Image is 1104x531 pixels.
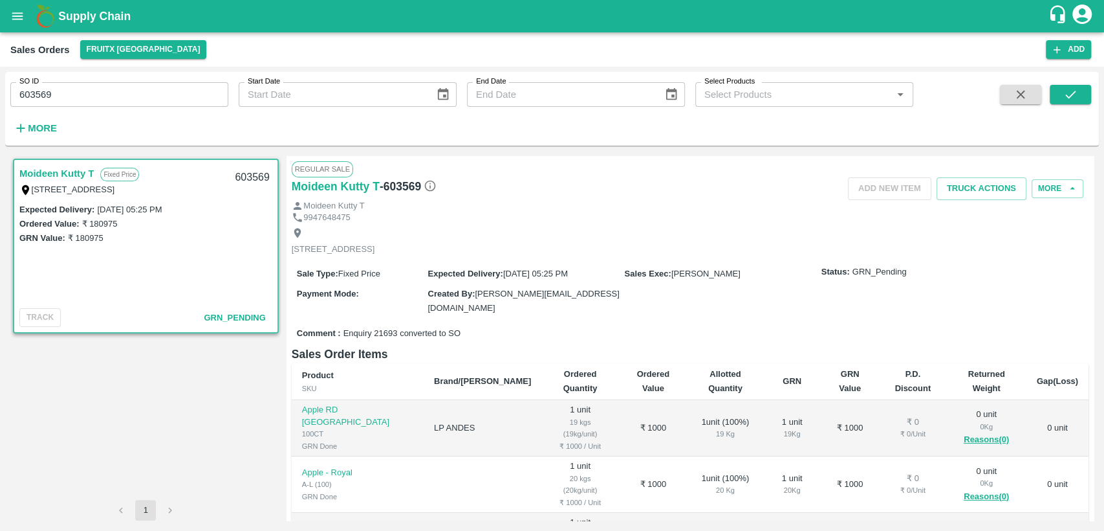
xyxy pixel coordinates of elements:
[302,383,413,394] div: SKU
[204,313,265,322] span: GRN_Pending
[428,269,503,278] label: Expected Delivery :
[302,467,413,479] p: Apple - Royal
[19,233,65,243] label: GRN Value:
[957,409,1016,447] div: 0 unit
[889,473,936,485] div: ₹ 0
[957,490,1016,504] button: Reasons(0)
[292,161,353,177] span: Regular Sale
[625,269,671,278] label: Sales Exec :
[1070,3,1094,30] div: account of current user
[1046,40,1091,59] button: Add
[428,289,619,313] span: [PERSON_NAME][EMAIL_ADDRESS][DOMAIN_NAME]
[302,428,413,440] div: 100CT
[839,369,861,393] b: GRN Value
[968,369,1005,393] b: Returned Weight
[619,457,687,513] td: ₹ 1000
[467,82,654,107] input: End Date
[227,163,277,193] div: 603569
[1026,400,1088,457] td: 0 unit
[135,500,156,521] button: page 1
[338,269,380,278] span: Fixed Price
[80,40,207,59] button: Select DC
[58,10,131,23] b: Supply Chain
[302,404,413,428] p: Apple RD [GEOGRAPHIC_DATA]
[297,328,341,340] label: Comment :
[563,369,598,393] b: Ordered Quantity
[821,266,850,278] label: Status:
[343,328,460,340] span: Enquiry 21693 converted to SO
[10,82,228,107] input: Enter SO ID
[3,1,32,31] button: open drawer
[10,41,70,58] div: Sales Orders
[302,491,413,503] div: GRN Done
[889,484,936,496] div: ₹ 0 / Unit
[19,76,39,87] label: SO ID
[889,416,936,429] div: ₹ 0
[541,457,619,513] td: 1 unit
[889,428,936,440] div: ₹ 0 / Unit
[708,369,742,393] b: Allotted Quantity
[698,473,753,497] div: 1 unit ( 100 %)
[424,400,541,457] td: LP ANDES
[698,416,753,440] div: 1 unit ( 100 %)
[821,400,879,457] td: ₹ 1000
[32,185,115,194] label: [STREET_ADDRESS]
[892,86,909,103] button: Open
[671,269,741,278] span: [PERSON_NAME]
[297,289,359,299] label: Payment Mode :
[97,205,162,214] label: [DATE] 05:25 PM
[32,3,58,29] img: logo
[58,7,1048,25] a: Supply Chain
[619,400,687,457] td: ₹ 1000
[774,484,810,496] div: 20 Kg
[704,76,755,87] label: Select Products
[552,440,609,452] div: ₹ 1000 / Unit
[302,370,334,380] b: Product
[380,177,437,196] h6: - 603569
[19,219,79,229] label: Ordered Value:
[821,457,879,513] td: ₹ 1000
[503,269,568,278] span: [DATE] 05:25 PM
[292,177,380,196] a: Moideen Kutty T
[297,269,338,278] label: Sale Type :
[239,82,426,107] input: Start Date
[292,345,1088,363] h6: Sales Order Items
[552,416,609,440] div: 19 kgs (19kg/unit)
[852,266,907,278] span: GRN_Pending
[68,233,103,243] label: ₹ 180975
[1026,457,1088,513] td: 0 unit
[1032,179,1083,198] button: More
[100,168,139,181] p: Fixed Price
[428,289,475,299] label: Created By :
[957,421,1016,433] div: 0 Kg
[81,219,117,229] label: ₹ 180975
[774,428,810,440] div: 19 Kg
[541,400,619,457] td: 1 unit
[1048,5,1070,28] div: customer-support
[699,86,888,103] input: Select Products
[434,376,531,386] b: Brand/[PERSON_NAME]
[894,369,931,393] b: P.D. Discount
[19,205,94,214] label: Expected Delivery :
[637,369,670,393] b: Ordered Value
[659,82,684,107] button: Choose date
[10,117,60,139] button: More
[1037,376,1078,386] b: Gap(Loss)
[19,165,94,182] a: Moideen Kutty T
[552,473,609,497] div: 20 kgs (20kg/unit)
[957,466,1016,504] div: 0 unit
[698,428,753,440] div: 19 Kg
[552,497,609,508] div: ₹ 1000 / Unit
[957,433,1016,447] button: Reasons(0)
[292,243,375,256] p: [STREET_ADDRESS]
[302,440,413,452] div: GRN Done
[783,376,801,386] b: GRN
[431,82,455,107] button: Choose date
[476,76,506,87] label: End Date
[28,123,57,133] strong: More
[957,477,1016,489] div: 0 Kg
[109,500,182,521] nav: pagination navigation
[302,479,413,490] div: A-L (100)
[774,416,810,440] div: 1 unit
